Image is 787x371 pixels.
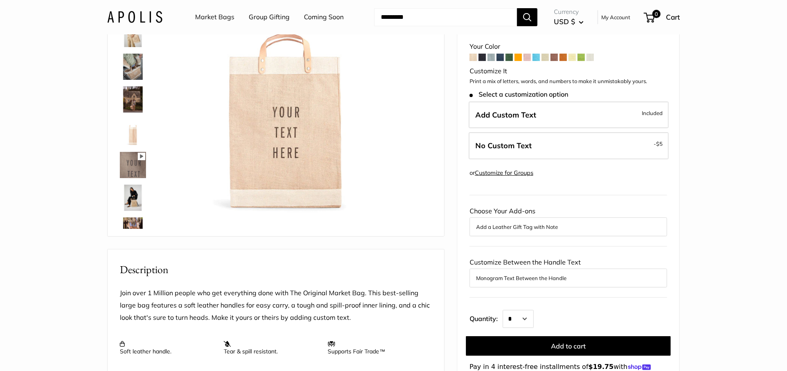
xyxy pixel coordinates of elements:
[107,11,162,23] img: Apolis
[554,17,575,26] span: USD $
[475,110,536,120] span: Add Custom Text
[476,273,661,283] button: Monogram Text Between the Handle
[120,86,146,113] img: Market Bag in Natural
[470,41,667,53] div: Your Color
[120,185,146,211] img: Market Bag in Natural
[120,217,146,244] img: Market Bag in Natural
[195,11,234,23] a: Market Bags
[120,54,146,80] img: Market Bag in Natural
[304,11,344,23] a: Coming Soon
[470,308,503,328] label: Quantity:
[118,183,148,213] a: Market Bag in Natural
[470,167,533,179] div: or
[466,336,671,356] button: Add to cart
[249,11,290,23] a: Group Gifting
[470,205,667,236] div: Choose Your Add-ons
[118,150,148,180] a: Market Bag in Natural
[120,119,146,145] img: description_13" wide, 18" high, 8" deep; handles: 3.5"
[554,6,584,18] span: Currency
[118,52,148,81] a: Market Bag in Natural
[328,340,424,355] p: Supports Fair Trade™
[469,102,669,129] label: Add Custom Text
[645,11,680,24] a: 0 Cart
[654,139,663,149] span: -
[118,216,148,245] a: Market Bag in Natural
[224,340,319,355] p: Tear & spill resistant.
[652,10,661,18] span: 0
[470,256,667,287] div: Customize Between the Handle Text
[554,15,584,28] button: USD $
[469,132,669,159] label: Leave Blank
[470,65,667,77] div: Customize It
[475,141,532,150] span: No Custom Text
[120,287,432,324] p: Join over 1 Million people who get everything done with The Original Market Bag. This best-sellin...
[470,77,667,86] p: Print a mix of letters, words, and numbers to make it unmistakably yours.
[475,169,533,176] a: Customize for Groups
[642,108,663,118] span: Included
[120,340,216,355] p: Soft leather handle.
[470,90,568,98] span: Select a customization option
[374,8,517,26] input: Search...
[118,118,148,147] a: description_13" wide, 18" high, 8" deep; handles: 3.5"
[476,222,661,232] button: Add a Leather Gift Tag with Note
[601,12,630,22] a: My Account
[656,140,663,147] span: $5
[666,13,680,21] span: Cart
[120,262,432,278] h2: Description
[118,85,148,114] a: Market Bag in Natural
[517,8,537,26] button: Search
[120,152,146,178] img: Market Bag in Natural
